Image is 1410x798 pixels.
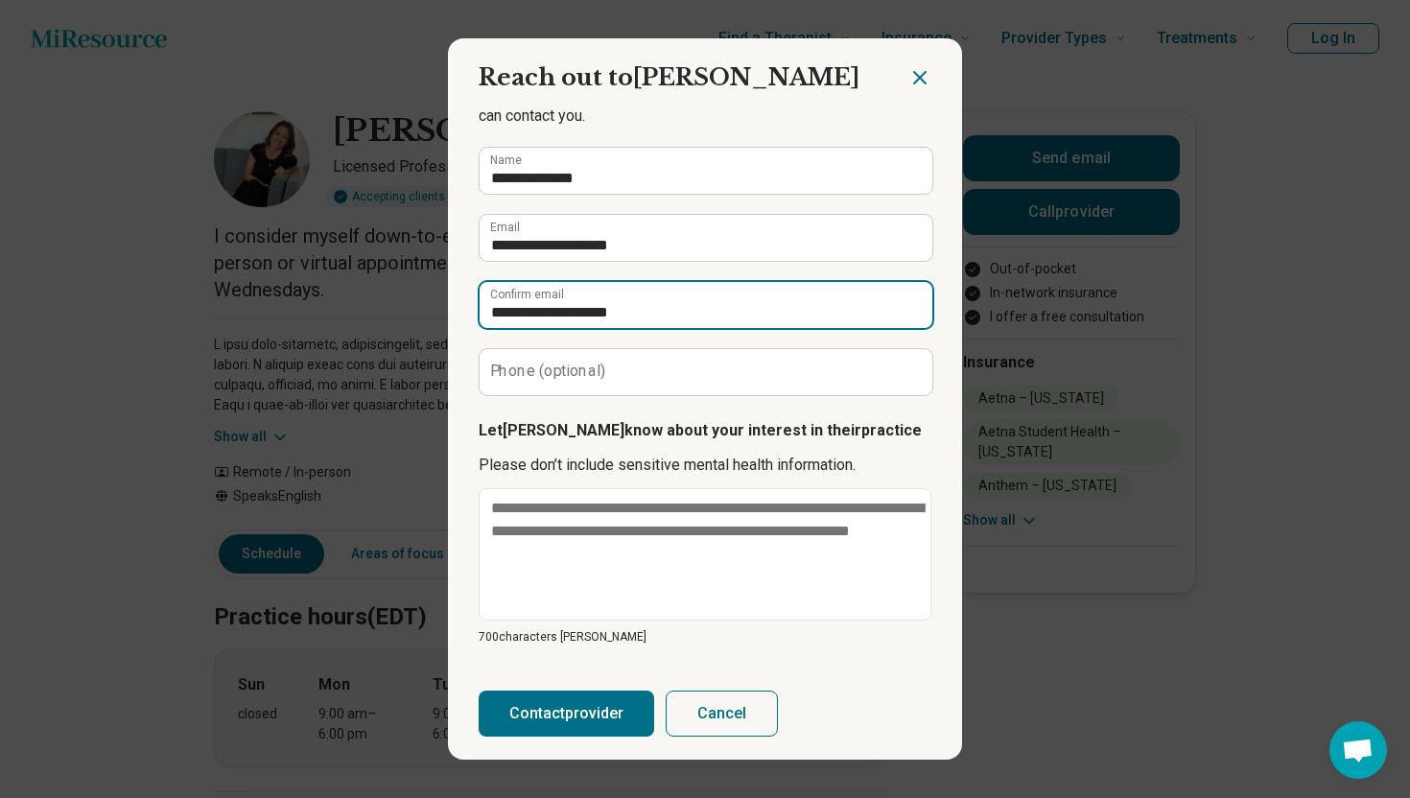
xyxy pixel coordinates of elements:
[490,289,564,300] label: Confirm email
[479,691,654,737] button: Contactprovider
[908,66,931,89] button: Close dialog
[666,691,778,737] button: Cancel
[479,82,931,128] p: This information will only be shared with [PERSON_NAME] so they can contact you.
[479,454,931,477] p: Please don’t include sensitive mental health information.
[479,419,931,442] p: Let [PERSON_NAME] know about your interest in their practice
[479,628,931,645] p: 700 characters [PERSON_NAME]
[490,364,606,379] label: Phone (optional)
[490,222,520,233] label: Email
[479,63,859,91] span: Reach out to [PERSON_NAME]
[490,154,522,166] label: Name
